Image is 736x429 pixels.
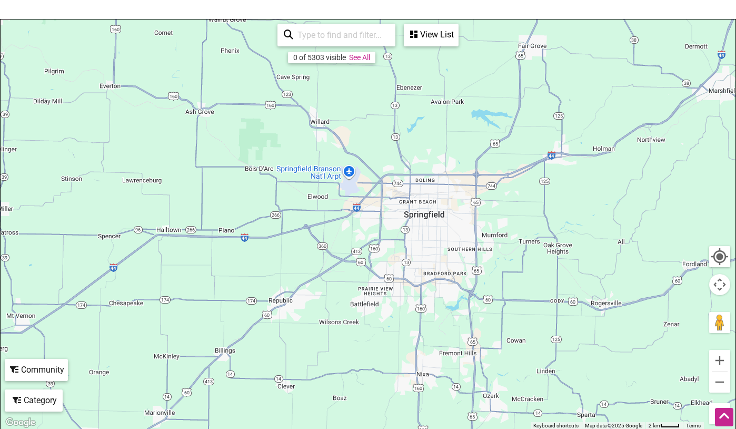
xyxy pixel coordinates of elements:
div: Scroll Back to Top [715,408,733,426]
div: Filter by category [5,389,63,412]
div: See a list of the visible businesses [404,24,459,46]
button: Map camera controls [709,274,730,295]
div: Type to search and filter [277,24,395,46]
span: Map data ©2025 Google [585,423,642,428]
a: Terms (opens in new tab) [686,423,701,428]
button: Toggle fullscreen view [708,402,731,425]
button: Your Location [709,246,730,267]
a: See All [349,53,370,62]
div: 0 of 5303 visible [293,53,346,62]
div: Filter by Community [5,359,68,381]
input: Type to find and filter... [293,25,389,45]
button: Zoom out [709,372,730,393]
button: Drag Pegman onto the map to open Street View [709,312,730,333]
div: View List [405,25,457,45]
span: 2 km [649,423,660,428]
div: Community [6,360,67,380]
button: Zoom in [709,350,730,371]
div: Category [6,391,62,411]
